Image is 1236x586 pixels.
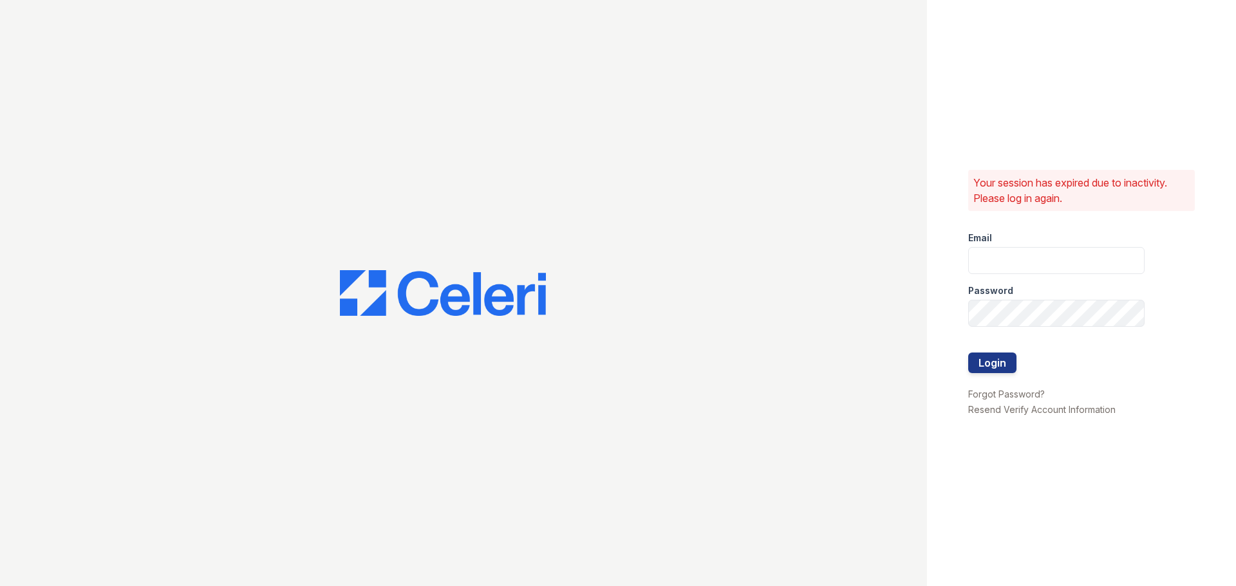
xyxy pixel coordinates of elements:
label: Password [968,284,1013,297]
a: Resend Verify Account Information [968,404,1116,415]
a: Forgot Password? [968,389,1045,399]
label: Email [968,232,992,244]
button: Login [968,353,1016,373]
p: Your session has expired due to inactivity. Please log in again. [973,175,1190,206]
img: CE_Logo_Blue-a8612792a0a2168367f1c8372b55b34899dd931a85d93a1a3d3e32e68fde9ad4.png [340,270,546,316]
